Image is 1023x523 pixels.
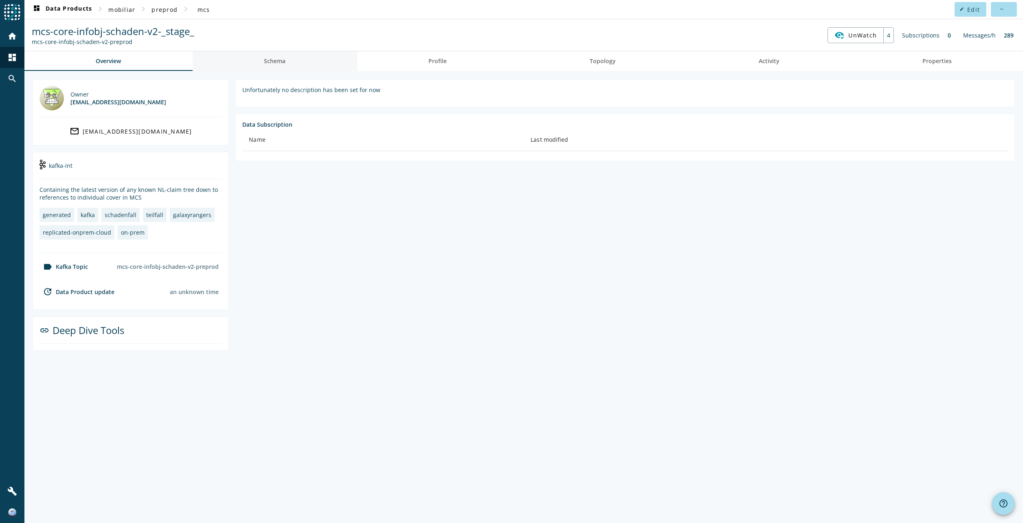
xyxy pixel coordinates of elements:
[40,262,88,272] div: Kafka Topic
[7,53,17,62] mat-icon: dashboard
[1000,27,1018,43] div: 289
[121,229,145,236] div: on-prem
[105,2,138,17] button: mobiliar
[7,74,17,84] mat-icon: search
[105,211,136,219] div: schadenfall
[32,4,42,14] mat-icon: dashboard
[170,288,219,296] div: an unknown time
[828,28,883,42] button: UnWatch
[898,27,944,43] div: Subscriptions
[264,58,285,64] span: Schema
[173,211,211,219] div: galaxyrangers
[959,7,964,11] mat-icon: edit
[759,58,779,64] span: Activity
[40,86,64,110] img: galaxyrangers@mobi.ch
[524,128,1008,151] th: Last modified
[70,126,79,136] mat-icon: mail_outline
[4,4,20,20] img: spoud-logo.svg
[40,186,222,201] div: Containing the latest version of any known NL-claim tree down to references to individual cover i...
[96,58,121,64] span: Overview
[999,7,1003,11] mat-icon: more_horiz
[242,86,1008,94] div: Unfortunately no description has been set for now
[428,58,447,64] span: Profile
[29,2,95,17] button: Data Products
[242,121,1008,128] div: Data Subscription
[70,90,166,98] div: Owner
[944,27,955,43] div: 0
[43,229,111,236] div: replicated-onprem-cloud
[955,2,986,17] button: Edit
[40,159,222,179] div: kafka-int
[70,98,166,106] div: [EMAIL_ADDRESS][DOMAIN_NAME]
[83,127,192,135] div: [EMAIL_ADDRESS][DOMAIN_NAME]
[922,58,952,64] span: Properties
[32,24,194,38] span: mcs-core-infobj-schaden-v2-_stage_
[138,4,148,14] mat-icon: chevron_right
[959,27,1000,43] div: Messages/h
[40,287,114,297] div: Data Product update
[883,28,893,43] div: 4
[967,6,980,13] span: Edit
[40,325,49,335] mat-icon: link
[32,38,194,46] div: Kafka Topic: mcs-core-infobj-schaden-v2-preprod
[81,211,95,219] div: kafka
[43,287,53,297] mat-icon: update
[198,6,210,13] span: mcs
[43,262,53,272] mat-icon: label
[242,128,524,151] th: Name
[148,2,181,17] button: preprod
[40,124,222,138] a: [EMAIL_ADDRESS][DOMAIN_NAME]
[181,4,191,14] mat-icon: chevron_right
[146,211,163,219] div: teilfall
[8,508,16,516] img: 4eed4fe2a633cbc0620d2ab0b5676ee1
[7,486,17,496] mat-icon: build
[108,6,135,13] span: mobiliar
[151,6,178,13] span: preprod
[32,4,92,14] span: Data Products
[95,4,105,14] mat-icon: chevron_right
[590,58,616,64] span: Topology
[7,31,17,41] mat-icon: home
[999,499,1008,508] mat-icon: help_outline
[848,28,877,42] span: UnWatch
[40,323,222,344] div: Deep Dive Tools
[114,259,222,274] div: mcs-core-infobj-schaden-v2-preprod
[191,2,217,17] button: mcs
[43,211,71,219] div: generated
[40,160,46,169] img: undefined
